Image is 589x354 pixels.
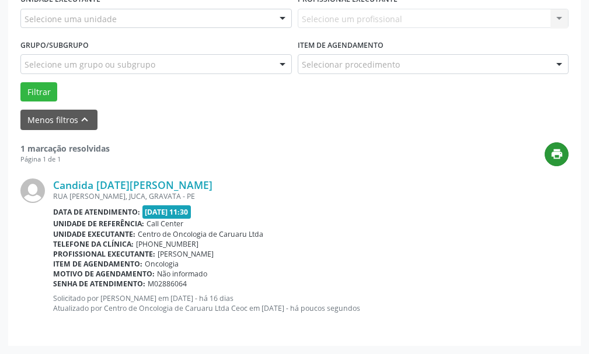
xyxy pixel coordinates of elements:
[53,259,142,269] b: Item de agendamento:
[53,239,134,249] b: Telefone da clínica:
[157,269,207,279] span: Não informado
[20,82,57,102] button: Filtrar
[25,58,155,71] span: Selecione um grupo ou subgrupo
[20,155,110,164] div: Página 1 de 1
[138,229,263,239] span: Centro de Oncologia de Caruaru Ltda
[545,142,569,166] button: print
[145,259,179,269] span: Oncologia
[53,219,144,229] b: Unidade de referência:
[550,148,563,160] i: print
[25,13,117,25] span: Selecione uma unidade
[78,113,91,126] i: keyboard_arrow_up
[53,249,155,259] b: Profissional executante:
[20,143,110,154] strong: 1 marcação resolvidas
[148,279,187,289] span: M02886064
[53,269,155,279] b: Motivo de agendamento:
[53,279,145,289] b: Senha de atendimento:
[20,36,89,54] label: Grupo/Subgrupo
[298,36,384,54] label: Item de agendamento
[20,110,97,130] button: Menos filtroskeyboard_arrow_up
[53,229,135,239] b: Unidade executante:
[302,58,400,71] span: Selecionar procedimento
[158,249,214,259] span: [PERSON_NAME]
[53,191,569,201] div: RUA [PERSON_NAME], JUCA, GRAVATA - PE
[142,205,191,219] span: [DATE] 11:30
[147,219,183,229] span: Call Center
[136,239,198,249] span: [PHONE_NUMBER]
[53,178,212,191] a: Candida [DATE][PERSON_NAME]
[53,293,569,313] p: Solicitado por [PERSON_NAME] em [DATE] - há 16 dias Atualizado por Centro de Oncologia de Caruaru...
[53,207,140,217] b: Data de atendimento:
[20,178,45,203] img: img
